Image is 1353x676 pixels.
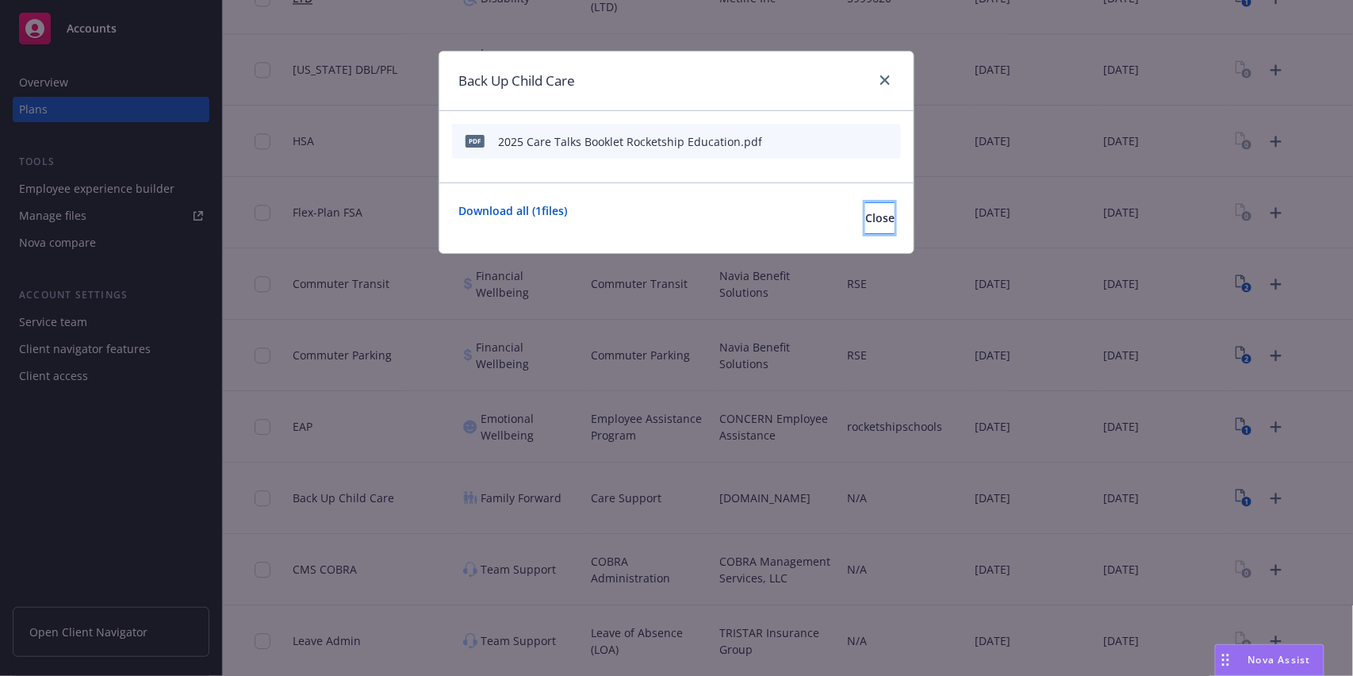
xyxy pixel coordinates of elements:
[1215,644,1324,676] button: Nova Assist
[876,71,895,90] a: close
[882,133,895,150] button: archive file
[830,133,842,150] button: download file
[466,135,485,147] span: pdf
[1248,653,1311,666] span: Nova Assist
[865,202,895,234] button: Close
[498,133,762,150] div: 2025 Care Talks Booklet Rocketship Education.pdf
[458,202,567,234] a: Download all ( 1 files)
[855,133,869,150] button: preview file
[1216,645,1236,675] div: Drag to move
[458,71,575,91] h1: Back Up Child Care
[865,210,895,225] span: Close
